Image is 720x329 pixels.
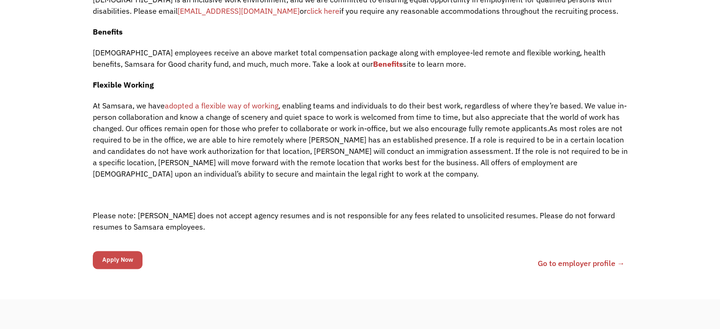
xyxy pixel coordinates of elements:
strong: Flexible Working [93,80,154,89]
a: Benefits [373,59,403,69]
form: Email Form [93,249,142,271]
span: , enabling teams and individuals to do their best work, regardless of where they’re based. We val... [93,101,627,133]
span: At Samsara, we have [93,101,165,110]
a: Go to employer profile → [538,258,625,269]
span: if you require any reasonable accommodations throughout the recruiting process. [339,6,618,16]
strong: Benefits [93,27,123,36]
a: adopted a flexible way of working [165,101,278,110]
a: click here [307,6,339,16]
a: [EMAIL_ADDRESS][DOMAIN_NAME] [178,6,300,16]
span: As most roles are not required to be in the office, we are able to hire remotely where [PERSON_NA... [93,124,628,178]
p: [DEMOGRAPHIC_DATA] employees receive an above market total compensation package along with employ... [93,47,628,70]
span: Please note: [PERSON_NAME] does not accept agency resumes and is not responsible for any fees rel... [93,211,615,231]
span: or [300,6,307,16]
input: Apply Now [93,251,142,269]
